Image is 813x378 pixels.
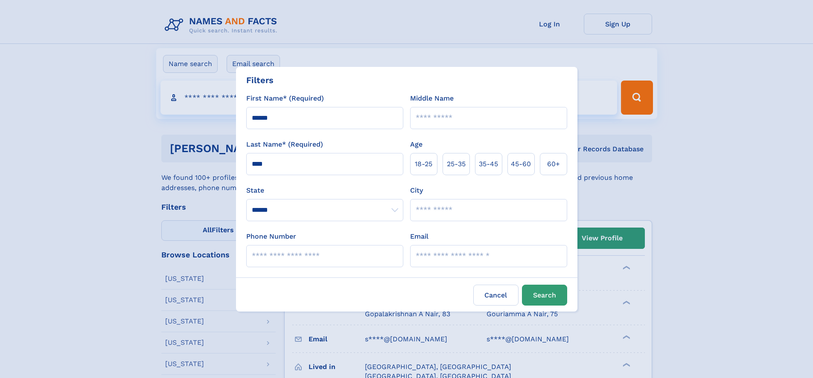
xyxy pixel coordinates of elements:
[415,159,432,169] span: 18‑25
[410,93,454,104] label: Middle Name
[410,231,428,242] label: Email
[447,159,466,169] span: 25‑35
[511,159,531,169] span: 45‑60
[473,285,519,306] label: Cancel
[246,93,324,104] label: First Name* (Required)
[246,185,403,196] label: State
[522,285,567,306] button: Search
[410,139,423,150] label: Age
[246,231,296,242] label: Phone Number
[410,185,423,196] label: City
[479,159,498,169] span: 35‑45
[246,139,323,150] label: Last Name* (Required)
[547,159,560,169] span: 60+
[246,74,274,87] div: Filters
